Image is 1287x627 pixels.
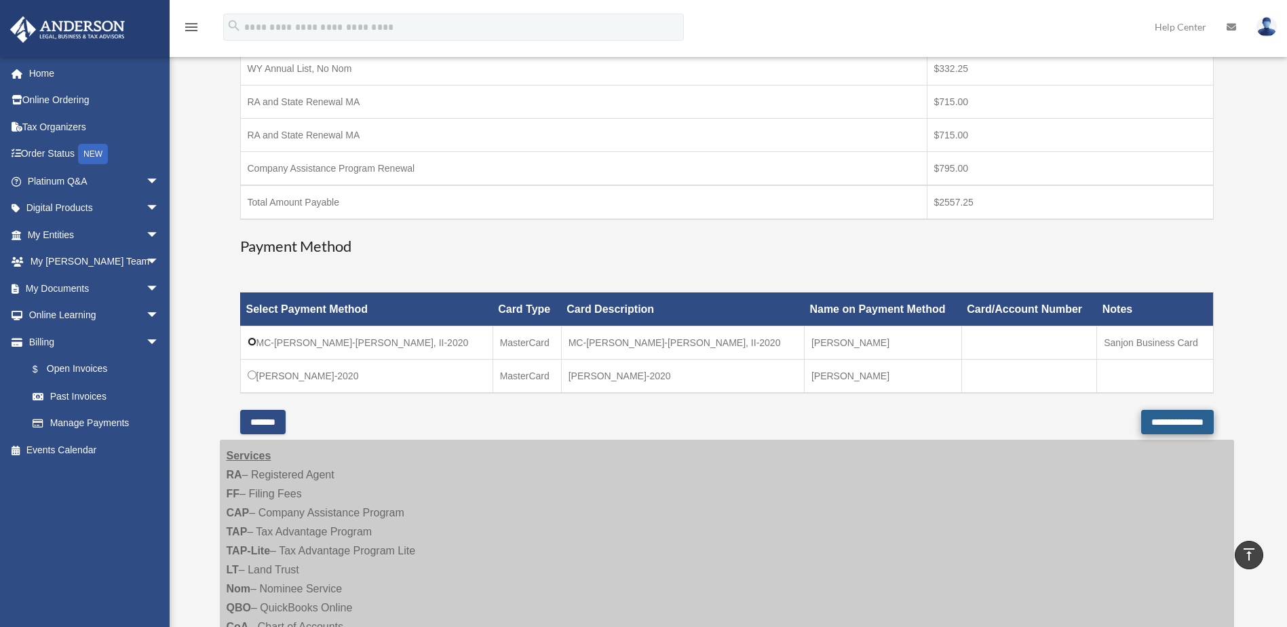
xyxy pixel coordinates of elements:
[240,359,493,393] td: [PERSON_NAME]-2020
[9,87,180,114] a: Online Ordering
[1235,541,1263,569] a: vertical_align_top
[9,140,180,168] a: Order StatusNEW
[240,52,927,85] td: WY Annual List, No Nom
[240,292,493,326] th: Select Payment Method
[493,359,561,393] td: MasterCard
[9,248,180,275] a: My [PERSON_NAME] Teamarrow_drop_down
[1097,326,1213,359] td: Sanjon Business Card
[227,18,242,33] i: search
[146,302,173,330] span: arrow_drop_down
[927,52,1213,85] td: $332.25
[146,195,173,223] span: arrow_drop_down
[927,119,1213,152] td: $715.00
[9,302,180,329] a: Online Learningarrow_drop_down
[9,221,180,248] a: My Entitiesarrow_drop_down
[9,195,180,222] a: Digital Productsarrow_drop_down
[493,326,561,359] td: MasterCard
[1256,17,1277,37] img: User Pic
[183,24,199,35] a: menu
[227,526,248,537] strong: TAP
[961,292,1096,326] th: Card/Account Number
[227,469,242,480] strong: RA
[40,361,47,378] span: $
[240,119,927,152] td: RA and State Renewal MA
[561,359,804,393] td: [PERSON_NAME]-2020
[804,326,961,359] td: [PERSON_NAME]
[227,507,250,518] strong: CAP
[183,19,199,35] i: menu
[240,326,493,359] td: MC-[PERSON_NAME]-[PERSON_NAME], II-2020
[227,564,239,575] strong: LT
[804,359,961,393] td: [PERSON_NAME]
[804,292,961,326] th: Name on Payment Method
[19,356,166,383] a: $Open Invoices
[227,583,251,594] strong: Nom
[9,328,173,356] a: Billingarrow_drop_down
[78,144,108,164] div: NEW
[146,328,173,356] span: arrow_drop_down
[227,450,271,461] strong: Services
[561,292,804,326] th: Card Description
[9,275,180,302] a: My Documentsarrow_drop_down
[240,236,1214,257] h3: Payment Method
[227,488,240,499] strong: FF
[146,221,173,249] span: arrow_drop_down
[1097,292,1213,326] th: Notes
[9,60,180,87] a: Home
[9,168,180,195] a: Platinum Q&Aarrow_drop_down
[493,292,561,326] th: Card Type
[240,152,927,186] td: Company Assistance Program Renewal
[9,436,180,463] a: Events Calendar
[9,113,180,140] a: Tax Organizers
[146,248,173,276] span: arrow_drop_down
[19,410,173,437] a: Manage Payments
[6,16,129,43] img: Anderson Advisors Platinum Portal
[240,85,927,119] td: RA and State Renewal MA
[146,168,173,195] span: arrow_drop_down
[561,326,804,359] td: MC-[PERSON_NAME]-[PERSON_NAME], II-2020
[240,185,927,219] td: Total Amount Payable
[227,602,251,613] strong: QBO
[927,185,1213,219] td: $2557.25
[927,85,1213,119] td: $715.00
[927,152,1213,186] td: $795.00
[227,545,271,556] strong: TAP-Lite
[146,275,173,303] span: arrow_drop_down
[1241,546,1257,563] i: vertical_align_top
[19,383,173,410] a: Past Invoices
